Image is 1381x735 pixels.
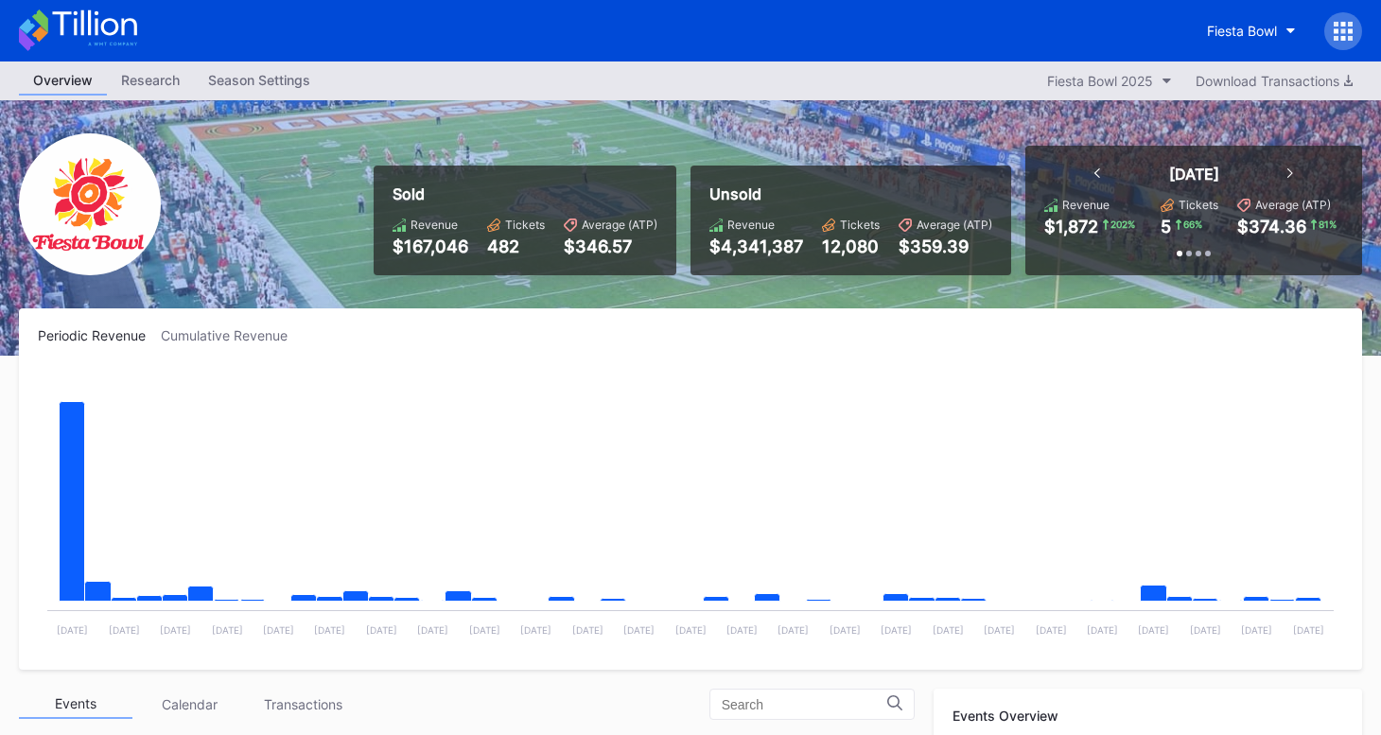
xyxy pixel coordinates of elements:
text: [DATE] [1087,624,1118,636]
div: 66 % [1181,217,1204,232]
div: Research [107,66,194,94]
div: $1,872 [1044,217,1098,236]
div: 12,080 [822,236,880,256]
div: 81 % [1317,217,1338,232]
div: Revenue [411,218,458,232]
text: [DATE] [212,624,243,636]
input: Search [722,697,887,712]
div: $167,046 [393,236,468,256]
text: [DATE] [520,624,551,636]
a: Overview [19,66,107,96]
div: Periodic Revenue [38,327,161,343]
button: Fiesta Bowl [1193,13,1310,48]
div: 482 [487,236,545,256]
div: Tickets [840,218,880,232]
text: [DATE] [1241,624,1272,636]
div: $374.36 [1237,217,1306,236]
div: Average (ATP) [917,218,992,232]
svg: Chart title [38,367,1343,651]
div: Events [19,690,132,719]
text: [DATE] [623,624,655,636]
div: Tickets [505,218,545,232]
text: [DATE] [1138,624,1169,636]
text: [DATE] [1036,624,1067,636]
a: Research [107,66,194,96]
div: [DATE] [1169,165,1219,184]
text: [DATE] [57,624,88,636]
div: Fiesta Bowl 2025 [1047,73,1153,89]
div: Download Transactions [1196,73,1353,89]
text: [DATE] [1293,624,1324,636]
div: Unsold [709,184,992,203]
text: [DATE] [469,624,500,636]
div: Tickets [1179,198,1218,212]
div: $4,341,387 [709,236,803,256]
div: $359.39 [899,236,992,256]
text: [DATE] [881,624,912,636]
text: [DATE] [263,624,294,636]
text: [DATE] [1190,624,1221,636]
button: Download Transactions [1186,68,1362,94]
text: [DATE] [109,624,140,636]
text: [DATE] [675,624,707,636]
div: 5 [1161,217,1171,236]
text: [DATE] [160,624,191,636]
a: Season Settings [194,66,324,96]
img: FiestaBowl.png [19,133,161,275]
text: [DATE] [778,624,809,636]
text: [DATE] [984,624,1015,636]
div: Events Overview [953,708,1343,724]
text: [DATE] [572,624,603,636]
div: Sold [393,184,657,203]
div: Cumulative Revenue [161,327,303,343]
div: 202 % [1109,217,1137,232]
text: [DATE] [314,624,345,636]
text: [DATE] [933,624,964,636]
div: $346.57 [564,236,657,256]
text: [DATE] [830,624,861,636]
text: [DATE] [726,624,758,636]
text: [DATE] [366,624,397,636]
div: Transactions [246,690,359,719]
div: Fiesta Bowl [1207,23,1277,39]
div: Season Settings [194,66,324,94]
text: [DATE] [417,624,448,636]
div: Revenue [1062,198,1110,212]
div: Revenue [727,218,775,232]
div: Average (ATP) [582,218,657,232]
div: Calendar [132,690,246,719]
div: Average (ATP) [1255,198,1331,212]
button: Fiesta Bowl 2025 [1038,68,1181,94]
